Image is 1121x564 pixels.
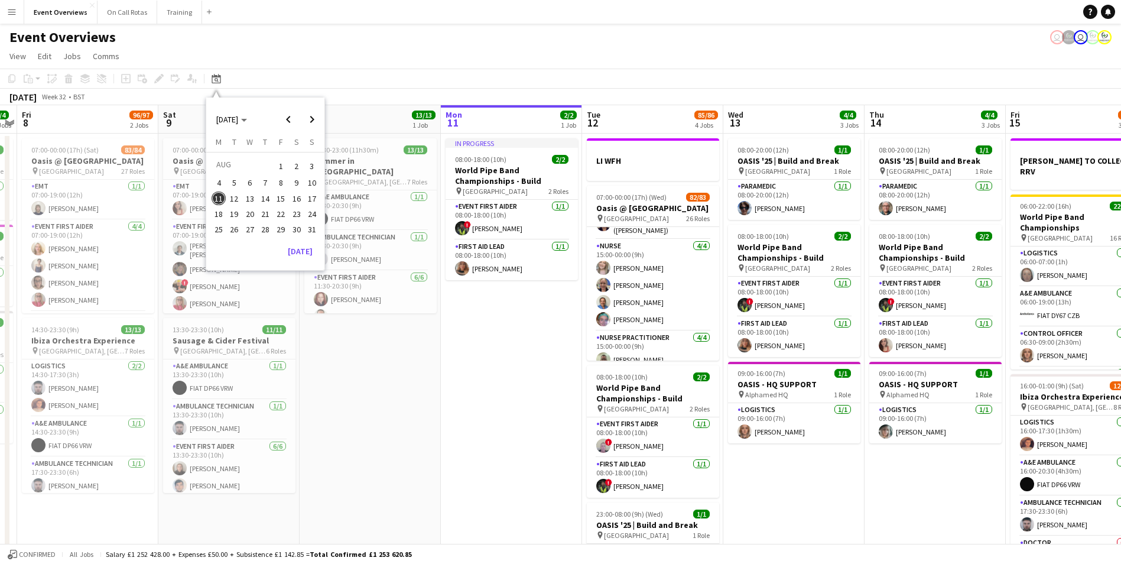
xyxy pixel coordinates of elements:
[274,176,288,190] span: 8
[560,111,577,119] span: 2/2
[274,222,288,236] span: 29
[290,207,304,221] span: 23
[446,109,462,120] span: Mon
[290,222,304,236] span: 30
[412,111,436,119] span: 13/13
[446,138,578,280] div: In progress08:00-18:00 (10h)2/2World Pipe Band Championships - Build [GEOGRAPHIC_DATA]2 RolesEven...
[304,190,437,231] app-card-role: A&E Ambulance1/111:30-20:30 (9h)FIAT DP66 VRW
[412,121,435,129] div: 1 Job
[22,180,154,220] app-card-role: EMT1/107:00-19:00 (12h)[PERSON_NAME]
[258,222,272,236] span: 28
[129,111,153,119] span: 96/97
[180,167,245,176] span: [GEOGRAPHIC_DATA]
[455,155,506,164] span: 08:00-18:00 (10h)
[695,121,717,129] div: 4 Jobs
[604,531,669,540] span: [GEOGRAPHIC_DATA]
[121,325,145,334] span: 13/13
[212,109,252,130] button: Choose month and year
[869,379,1002,390] h3: OASIS - HQ SUPPORT
[273,222,288,237] button: 29-08-2025
[888,298,895,305] span: !
[121,145,145,154] span: 83/84
[211,157,273,175] td: AUG
[246,137,253,147] span: W
[304,155,437,177] h3: Summer in [GEOGRAPHIC_DATA]
[274,207,288,221] span: 22
[279,137,283,147] span: F
[258,222,273,237] button: 28-08-2025
[404,145,427,154] span: 13/13
[552,155,568,164] span: 2/2
[585,116,600,129] span: 12
[745,390,788,399] span: Alphamed HQ
[869,225,1002,357] app-job-card: 08:00-18:00 (10h)2/2World Pipe Band Championships - Build [GEOGRAPHIC_DATA]2 RolesEvent First Aid...
[834,232,851,241] span: 2/2
[1050,30,1064,44] app-user-avatar: Operations Team
[73,92,85,101] div: BST
[31,145,99,154] span: 07:00-00:00 (17h) (Sat)
[728,277,860,317] app-card-role: Event First Aider1/108:00-18:00 (10h)![PERSON_NAME]
[273,191,288,206] button: 15-08-2025
[6,548,57,561] button: Confirmed
[831,264,851,273] span: 2 Roles
[288,222,304,237] button: 30-08-2025
[686,214,710,223] span: 26 Roles
[728,317,860,357] app-card-role: First Aid Lead1/108:00-18:00 (10h)[PERSON_NAME]
[273,157,288,175] button: 01-08-2025
[869,362,1002,443] app-job-card: 09:00-16:00 (7h)1/1OASIS - HQ SUPPORT Alphamed HQ1 RoleLogistics1/109:00-16:00 (7h)[PERSON_NAME]
[228,192,242,206] span: 12
[211,175,226,190] button: 04-08-2025
[310,550,412,559] span: Total Confirmed £1 253 620.85
[163,180,295,220] app-card-role: EMT1/107:00-19:00 (12h)[PERSON_NAME]
[321,177,407,186] span: [GEOGRAPHIC_DATA], [GEOGRAPHIC_DATA]
[746,298,753,305] span: !
[228,222,242,236] span: 26
[693,510,710,518] span: 1/1
[98,1,157,24] button: On Call Rotas
[548,187,568,196] span: 2 Roles
[211,222,226,237] button: 25-08-2025
[125,346,145,355] span: 7 Roles
[212,192,226,206] span: 11
[212,222,226,236] span: 25
[22,138,154,313] div: 07:00-00:00 (17h) (Sat)83/84Oasis @ [GEOGRAPHIC_DATA] [GEOGRAPHIC_DATA]27 RolesEMT1/107:00-19:00 ...
[869,242,1002,263] h3: World Pipe Band Championships - Build
[840,121,859,129] div: 3 Jobs
[226,175,242,190] button: 05-08-2025
[258,207,272,221] span: 21
[59,48,86,64] a: Jobs
[1086,30,1100,44] app-user-avatar: Operations Manager
[63,51,81,61] span: Jobs
[211,191,226,206] button: 11-08-2025
[93,51,119,61] span: Comms
[1028,403,1113,411] span: [GEOGRAPHIC_DATA], [GEOGRAPHIC_DATA]
[22,318,154,493] div: 14:30-23:30 (9h)13/13Ibiza Orchestra Experience [GEOGRAPHIC_DATA], [GEOGRAPHIC_DATA], [GEOGRAPHIC...
[587,365,719,498] app-job-card: 08:00-18:00 (10h)2/2World Pipe Band Championships - Build [GEOGRAPHIC_DATA]2 RolesEvent First Aid...
[1074,30,1088,44] app-user-avatar: Operations Team
[242,206,258,222] button: 20-08-2025
[216,137,222,147] span: M
[981,111,997,119] span: 4/4
[596,193,667,202] span: 07:00-00:00 (17h) (Wed)
[834,145,851,154] span: 1/1
[879,369,927,378] span: 09:00-16:00 (7h)
[242,175,258,190] button: 06-08-2025
[728,138,860,220] div: 08:00-20:00 (12h)1/1OASIS '25 | Build and Break [GEOGRAPHIC_DATA]1 RoleParamedic1/108:00-20:00 (1...
[258,175,273,190] button: 07-08-2025
[212,207,226,221] span: 18
[290,158,304,174] span: 2
[173,325,224,334] span: 13:30-23:30 (10h)
[407,177,427,186] span: 7 Roles
[163,109,176,120] span: Sat
[243,176,257,190] span: 6
[869,317,1002,357] app-card-role: First Aid Lead1/108:00-18:00 (10h)[PERSON_NAME]
[228,176,242,190] span: 5
[693,372,710,381] span: 2/2
[694,111,718,119] span: 85/86
[163,318,295,493] app-job-card: 13:30-23:30 (10h)11/11Sausage & Cider Festival [GEOGRAPHIC_DATA], [GEOGRAPHIC_DATA]6 RolesA&E Amb...
[242,222,258,237] button: 27-08-2025
[300,108,324,131] button: Next month
[161,116,176,129] span: 9
[728,155,860,166] h3: OASIS '25 | Build and Break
